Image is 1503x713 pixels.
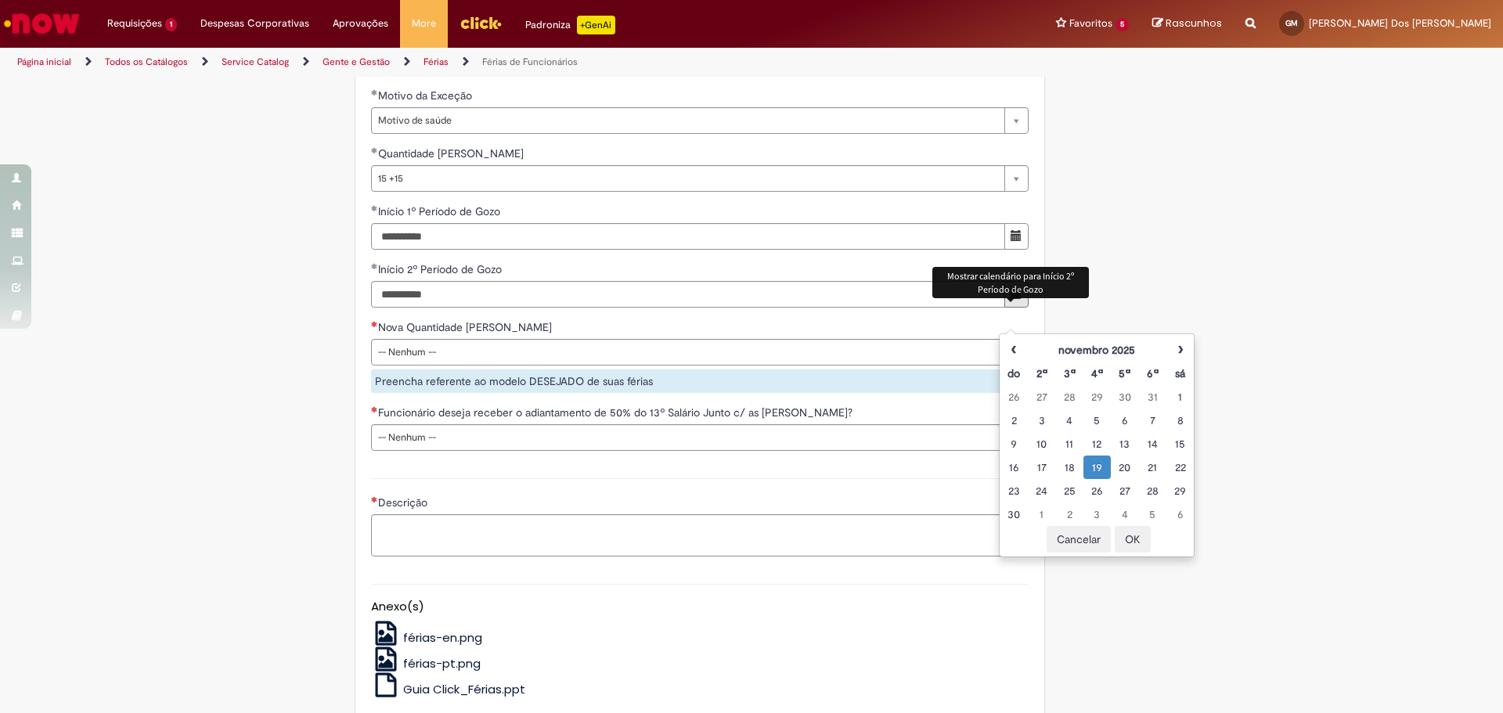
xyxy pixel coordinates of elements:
[1143,412,1162,428] div: 07 November 2025 Friday
[1285,18,1298,28] span: GM
[1115,459,1134,475] div: 20 November 2025 Thursday
[1083,362,1111,385] th: Quarta-feira
[460,11,502,34] img: click_logo_yellow_360x200.png
[371,223,1005,250] input: Início 1º Período de Gozo 04 November 2025 Tuesday
[1115,506,1134,522] div: 04 December 2025 Thursday
[371,369,1029,393] div: Preencha referente ao modelo DESEJADO de suas férias
[1004,223,1029,250] button: Mostrar calendário para Início 1º Período de Gozo
[1059,412,1079,428] div: 04 November 2025 Tuesday
[371,681,526,697] a: Guia Click_Férias.ppt
[1087,459,1107,475] div: O seletor de data foi aberto.19 November 2025 Wednesday
[333,16,388,31] span: Aprovações
[1032,506,1051,522] div: 01 December 2025 Monday
[1152,16,1222,31] a: Rascunhos
[371,406,378,412] span: Necessários
[403,655,481,672] span: férias-pt.png
[1004,506,1023,522] div: 30 November 2025 Sunday
[17,56,71,68] a: Página inicial
[1139,362,1166,385] th: Sexta-feira
[378,340,997,365] span: -- Nenhum --
[1170,506,1190,522] div: 06 December 2025 Saturday
[1170,483,1190,499] div: 29 November 2025 Saturday
[1087,436,1107,452] div: 12 November 2025 Wednesday
[1087,506,1107,522] div: 03 December 2025 Wednesday
[1115,526,1151,553] button: OK
[482,56,578,68] a: Férias de Funcionários
[1115,389,1134,405] div: 30 October 2025 Thursday
[2,8,82,39] img: ServiceNow
[371,321,378,327] span: Necessários
[932,267,1089,298] div: Mostrar calendário para Início 2º Período de Gozo
[1032,459,1051,475] div: 17 November 2025 Monday
[1000,338,1027,362] th: Mês anterior
[1166,16,1222,31] span: Rascunhos
[371,205,378,211] span: Obrigatório Preenchido
[1028,362,1055,385] th: Segunda-feira
[1004,459,1023,475] div: 16 November 2025 Sunday
[1170,389,1190,405] div: 01 November 2025 Saturday
[165,18,177,31] span: 1
[323,56,390,68] a: Gente e Gestão
[1143,389,1162,405] div: 31 October 2025 Friday
[1028,338,1166,362] th: novembro 2025. Alternar mês
[1115,436,1134,452] div: 13 November 2025 Thursday
[105,56,188,68] a: Todos os Catálogos
[107,16,162,31] span: Requisições
[1111,362,1138,385] th: Quinta-feira
[371,514,1029,556] textarea: Descrição
[1087,483,1107,499] div: 26 November 2025 Wednesday
[222,56,289,68] a: Service Catalog
[371,89,378,95] span: Obrigatório Preenchido
[371,147,378,153] span: Obrigatório Preenchido
[1047,526,1111,553] button: Cancelar
[378,405,856,420] span: Funcionário deseja receber o adiantamento de 50% do 13º Salário Junto c/ as [PERSON_NAME]?
[424,56,449,68] a: Férias
[371,655,481,672] a: férias-pt.png
[1032,412,1051,428] div: 03 November 2025 Monday
[1000,362,1027,385] th: Domingo
[403,681,525,697] span: Guia Click_Férias.ppt
[1032,389,1051,405] div: 27 October 2025 Monday
[1087,389,1107,405] div: 29 October 2025 Wednesday
[1004,412,1023,428] div: 02 November 2025 Sunday
[525,16,615,34] div: Padroniza
[1115,483,1134,499] div: 27 November 2025 Thursday
[1055,362,1083,385] th: Terça-feira
[378,108,997,133] span: Motivo de saúde
[378,495,431,510] span: Descrição
[999,333,1195,557] div: Escolher data
[1059,506,1079,522] div: 02 December 2025 Tuesday
[1059,459,1079,475] div: 18 November 2025 Tuesday
[412,16,436,31] span: More
[577,16,615,34] p: +GenAi
[378,204,503,218] span: Início 1º Período de Gozo
[1116,18,1129,31] span: 5
[1143,436,1162,452] div: 14 November 2025 Friday
[1004,483,1023,499] div: 23 November 2025 Sunday
[1309,16,1491,30] span: [PERSON_NAME] Dos [PERSON_NAME]
[378,320,555,334] span: Nova Quantidade [PERSON_NAME]
[1143,506,1162,522] div: 05 December 2025 Friday
[1143,483,1162,499] div: 28 November 2025 Friday
[1170,412,1190,428] div: 08 November 2025 Saturday
[378,166,997,191] span: 15 +15
[1143,459,1162,475] div: 21 November 2025 Friday
[1059,436,1079,452] div: 11 November 2025 Tuesday
[378,88,475,103] span: Motivo da Exceção
[1032,436,1051,452] div: 10 November 2025 Monday
[1059,389,1079,405] div: 28 October 2025 Tuesday
[403,629,482,646] span: férias-en.png
[1059,483,1079,499] div: 25 November 2025 Tuesday
[371,263,378,269] span: Obrigatório Preenchido
[1087,412,1107,428] div: 05 November 2025 Wednesday
[1170,436,1190,452] div: 15 November 2025 Saturday
[1166,362,1194,385] th: Sábado
[378,425,997,450] span: -- Nenhum --
[378,262,505,276] span: Início 2º Período de Gozo
[1115,412,1134,428] div: 06 November 2025 Thursday
[371,600,1029,614] h5: Anexo(s)
[1004,389,1023,405] div: 26 October 2025 Sunday
[1004,436,1023,452] div: 09 November 2025 Sunday
[371,496,378,502] span: Necessários
[378,146,527,160] span: Quantidade [PERSON_NAME]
